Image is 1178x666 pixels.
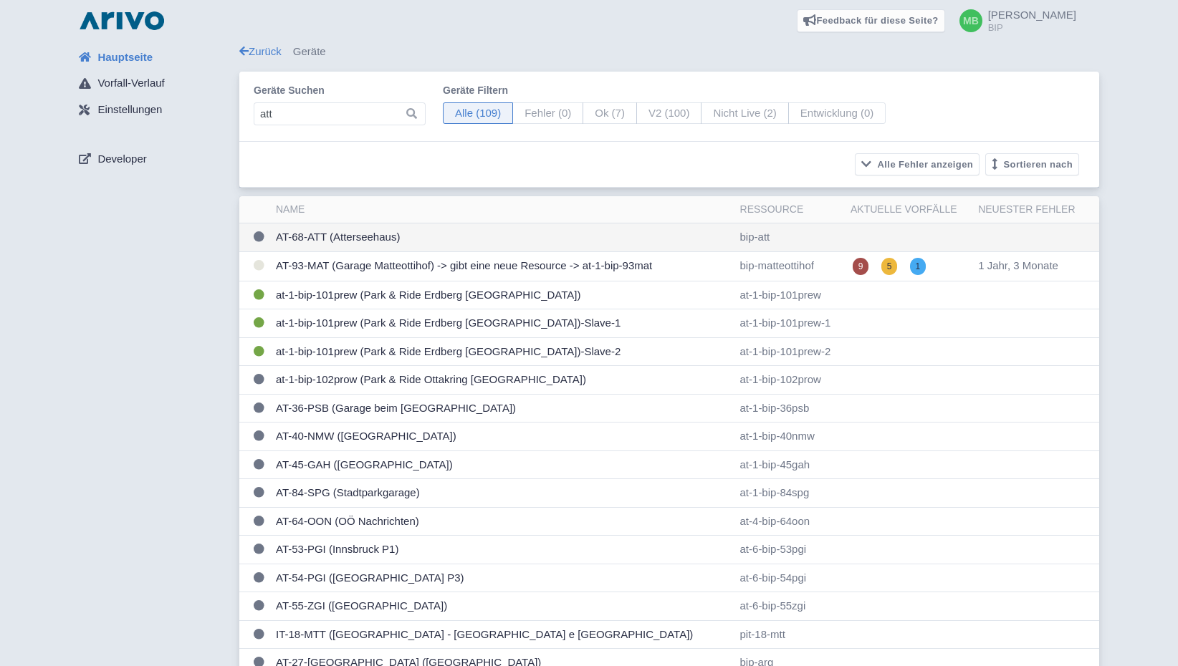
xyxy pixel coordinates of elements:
td: at-1-bip-102prow [734,366,845,395]
span: [PERSON_NAME] [988,9,1076,21]
span: Developer [97,151,146,168]
td: at-1-bip-101prew-2 [734,337,845,366]
span: 9 [853,258,869,275]
td: at-6-bip-53pgi [734,536,845,564]
td: at-6-bip-54pgi [734,564,845,592]
td: AT-84-SPG (Stadtparkgarage) [270,479,734,508]
a: Einstellungen [67,97,239,124]
td: at-6-bip-55zgi [734,592,845,621]
td: AT-36-PSB (Garage beim [GEOGRAPHIC_DATA]) [270,394,734,423]
span: 1 Jahr, 3 Monate [978,259,1058,271]
td: AT-68-ATT (Atterseehaus) [270,223,734,252]
th: Ressource [734,196,845,223]
td: at-1-bip-101prew (Park & Ride Erdberg [GEOGRAPHIC_DATA])-Slave-2 [270,337,734,366]
label: Geräte suchen [254,83,426,98]
td: at-4-bip-64oon [734,507,845,536]
a: Hauptseite [67,44,239,71]
a: Vorfall-Verlauf [67,70,239,97]
td: AT-45-GAH ([GEOGRAPHIC_DATA]) [270,450,734,479]
td: at-1-bip-84spg [734,479,845,508]
td: at-1-bip-101prew (Park & Ride Erdberg [GEOGRAPHIC_DATA]) [270,281,734,309]
button: Alle Fehler anzeigen [855,153,980,175]
td: AT-53-PGI (Innsbruck P1) [270,536,734,564]
td: at-1-bip-101prew-1 [734,309,845,338]
td: bip-att [734,223,845,252]
small: BIP [988,23,1076,32]
span: Nicht Live (2) [701,102,788,125]
span: Vorfall-Verlauf [97,75,164,92]
span: Entwicklung (0) [788,102,886,125]
span: V2 (100) [636,102,702,125]
span: Einstellungen [97,102,162,118]
a: Developer [67,145,239,173]
td: AT-55-ZGI ([GEOGRAPHIC_DATA]) [270,592,734,621]
td: AT-40-NMW ([GEOGRAPHIC_DATA]) [270,423,734,451]
td: at-1-bip-102prow (Park & Ride Ottakring [GEOGRAPHIC_DATA]) [270,366,734,395]
span: Hauptseite [97,49,153,66]
span: 1 [910,258,926,275]
div: Geräte [239,44,1099,60]
th: Name [270,196,734,223]
a: Zurück [239,45,282,57]
td: at-1-bip-36psb [734,394,845,423]
a: Feedback für diese Seite? [797,9,945,32]
img: logo [76,9,168,32]
td: AT-93-MAT (Garage Matteottihof) -> gibt eine neue Resource -> at-1-bip-93mat [270,251,734,281]
td: AT-54-PGI ([GEOGRAPHIC_DATA] P3) [270,564,734,592]
span: Fehler (0) [512,102,583,125]
td: at-1-bip-101prew [734,281,845,309]
td: IT-18-MTT ([GEOGRAPHIC_DATA] - [GEOGRAPHIC_DATA] e [GEOGRAPHIC_DATA]) [270,620,734,649]
input: Suche… [254,102,426,125]
td: at-1-bip-45gah [734,450,845,479]
td: bip-matteottihof [734,251,845,281]
td: AT-64-OON (OÖ Nachrichten) [270,507,734,536]
td: at-1-bip-40nmw [734,423,845,451]
td: pit-18-mtt [734,620,845,649]
span: Alle (109) [443,102,513,125]
a: [PERSON_NAME] BIP [951,9,1076,32]
th: Aktuelle Vorfälle [845,196,972,223]
td: at-1-bip-101prew (Park & Ride Erdberg [GEOGRAPHIC_DATA])-Slave-1 [270,309,734,338]
label: Geräte filtern [443,83,886,98]
th: Neuester Fehler [972,196,1099,223]
button: Sortieren nach [985,153,1079,175]
span: Ok (7) [583,102,637,125]
span: 5 [881,258,898,275]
